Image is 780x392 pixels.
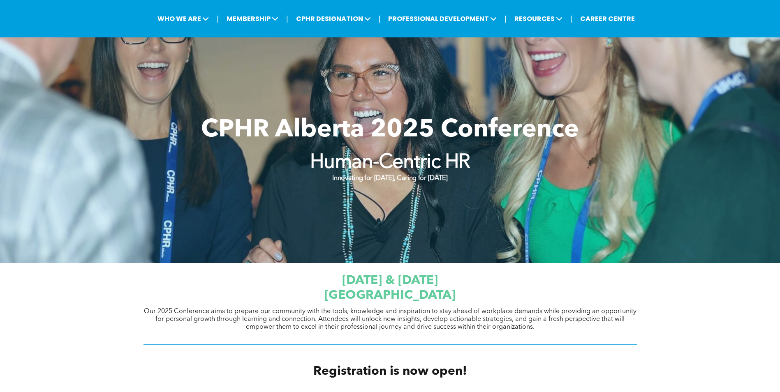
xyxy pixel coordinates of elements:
[505,10,507,27] li: |
[313,365,467,378] span: Registration is now open!
[294,11,373,26] span: CPHR DESIGNATION
[386,11,499,26] span: PROFESSIONAL DEVELOPMENT
[578,11,637,26] a: CAREER CENTRE
[512,11,565,26] span: RESOURCES
[201,118,579,143] span: CPHR Alberta 2025 Conference
[217,10,219,27] li: |
[342,274,438,287] span: [DATE] & [DATE]
[286,10,288,27] li: |
[324,289,456,302] span: [GEOGRAPHIC_DATA]
[379,10,381,27] li: |
[332,175,447,182] strong: Innovating for [DATE], Caring for [DATE]
[310,153,470,173] strong: Human-Centric HR
[144,308,636,330] span: Our 2025 Conference aims to prepare our community with the tools, knowledge and inspiration to st...
[224,11,281,26] span: MEMBERSHIP
[155,11,211,26] span: WHO WE ARE
[570,10,572,27] li: |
